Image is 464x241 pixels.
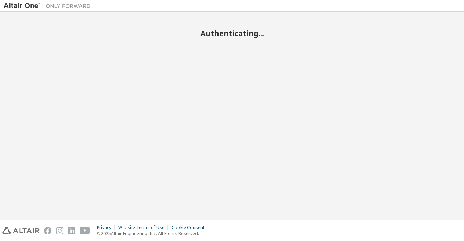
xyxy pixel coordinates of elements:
img: instagram.svg [56,227,63,234]
img: youtube.svg [80,227,90,234]
p: © 2025 Altair Engineering, Inc. All Rights Reserved. [97,230,209,237]
div: Website Terms of Use [118,225,171,230]
div: Cookie Consent [171,225,209,230]
img: Altair One [4,2,94,9]
div: Privacy [97,225,118,230]
img: linkedin.svg [68,227,75,234]
h2: Authenticating... [4,29,460,38]
img: facebook.svg [44,227,51,234]
img: altair_logo.svg [2,227,40,234]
